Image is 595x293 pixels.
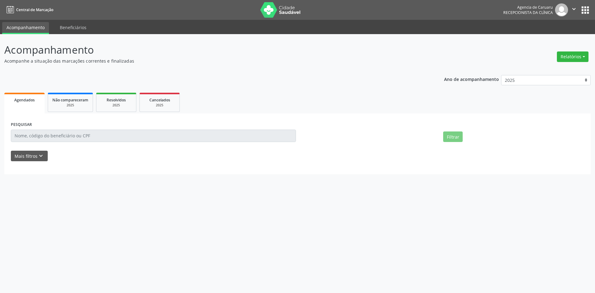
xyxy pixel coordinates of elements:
button:  [568,3,580,16]
div: 2025 [101,103,132,108]
a: Beneficiários [55,22,91,33]
a: Acompanhamento [2,22,49,34]
button: Filtrar [443,131,463,142]
span: Recepcionista da clínica [503,10,553,15]
img: img [555,3,568,16]
button: apps [580,5,591,16]
i:  [571,6,577,12]
p: Acompanhe a situação das marcações correntes e finalizadas [4,58,415,64]
span: Cancelados [149,97,170,103]
i: keyboard_arrow_down [37,153,44,159]
div: 2025 [52,103,88,108]
p: Acompanhamento [4,42,415,58]
span: Resolvidos [107,97,126,103]
label: PESQUISAR [11,120,32,130]
p: Ano de acompanhamento [444,75,499,83]
span: Central de Marcação [16,7,53,12]
div: 2025 [144,103,175,108]
input: Nome, código do beneficiário ou CPF [11,130,296,142]
span: Não compareceram [52,97,88,103]
button: Relatórios [557,51,588,62]
span: Agendados [14,97,35,103]
button: Mais filtroskeyboard_arrow_down [11,151,48,162]
a: Central de Marcação [4,5,53,15]
div: Agencia de Caruaru [503,5,553,10]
